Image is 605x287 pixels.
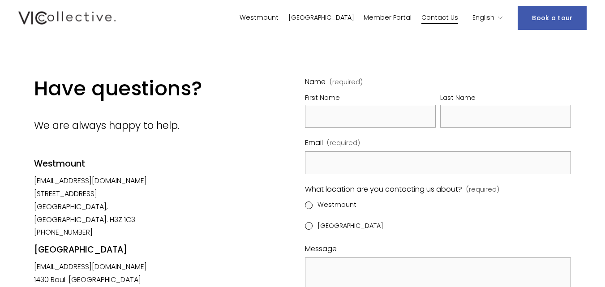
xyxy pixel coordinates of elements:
div: language picker [472,12,503,25]
a: Westmount [240,12,279,25]
img: Vic Collective [18,9,116,26]
span: Email [305,137,323,150]
h4: [GEOGRAPHIC_DATA] [34,244,165,256]
span: (required) [327,137,360,149]
span: Message [305,243,337,256]
span: (required) [466,184,499,196]
p: We are always happy to help. [34,116,255,134]
a: Contact Us [421,12,458,25]
a: Member Portal [364,12,412,25]
span: English [472,12,494,24]
h2: Have questions? [34,76,255,102]
a: [GEOGRAPHIC_DATA] [288,12,354,25]
span: (required) [330,79,363,85]
span: Name [305,76,326,89]
a: Book a tour [518,6,587,30]
h4: Westmount [34,158,165,170]
div: First Name [305,92,436,105]
p: [EMAIL_ADDRESS][DOMAIN_NAME] [STREET_ADDRESS] [GEOGRAPHIC_DATA], [GEOGRAPHIC_DATA]. H3Z 1C3 [PHON... [34,175,165,239]
div: Last Name [440,92,571,105]
span: What location are you contacting us about? [305,183,462,196]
